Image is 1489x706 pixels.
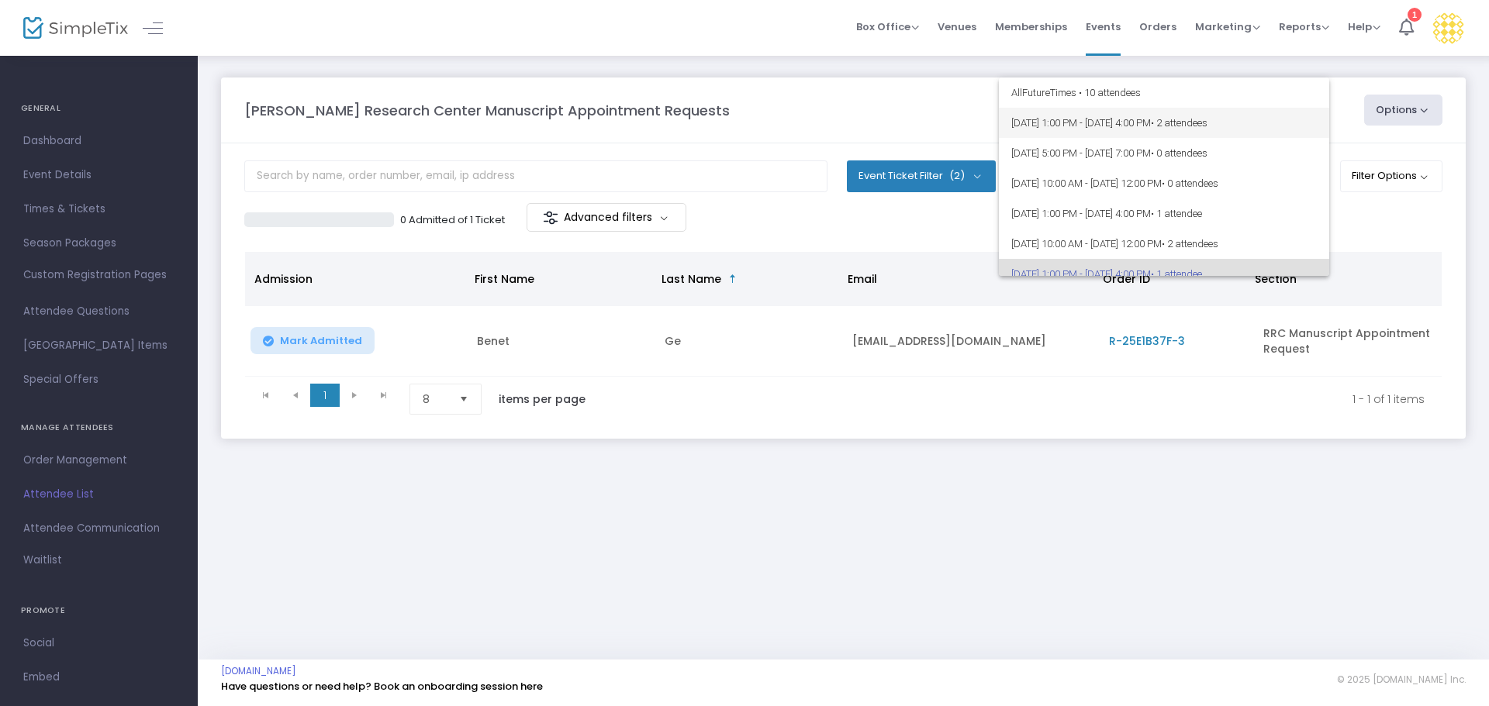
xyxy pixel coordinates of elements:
[1151,117,1207,129] span: • 2 attendees
[1162,238,1218,250] span: • 2 attendees
[1151,208,1202,219] span: • 1 attendee
[1011,168,1317,198] span: [DATE] 10:00 AM - [DATE] 12:00 PM
[1011,229,1317,259] span: [DATE] 10:00 AM - [DATE] 12:00 PM
[1011,77,1317,108] span: All Future Times • 10 attendees
[1011,259,1317,289] span: [DATE] 1:00 PM - [DATE] 4:00 PM
[1011,198,1317,229] span: [DATE] 1:00 PM - [DATE] 4:00 PM
[1151,268,1202,280] span: • 1 attendee
[1011,108,1317,138] span: [DATE] 1:00 PM - [DATE] 4:00 PM
[1151,147,1207,159] span: • 0 attendees
[1011,138,1317,168] span: [DATE] 5:00 PM - [DATE] 7:00 PM
[1162,177,1218,189] span: • 0 attendees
